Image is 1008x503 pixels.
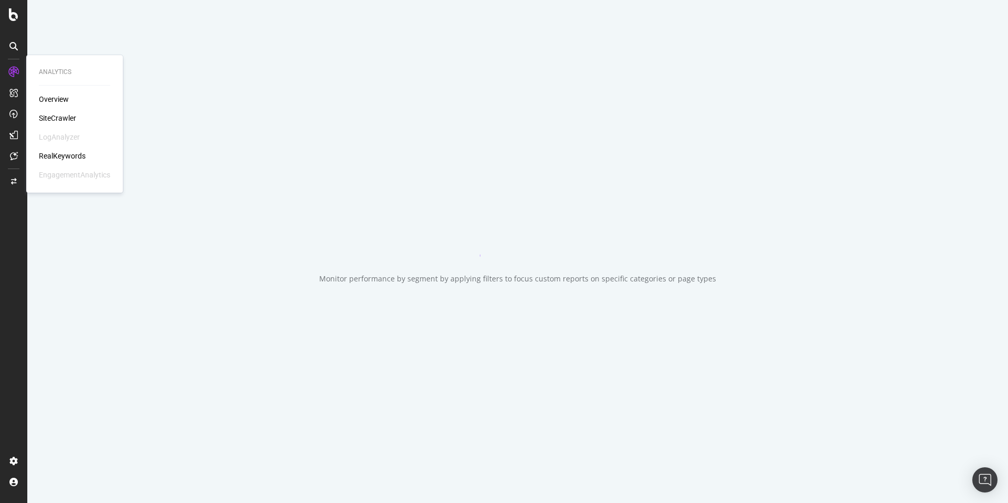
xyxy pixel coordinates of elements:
[319,274,716,284] div: Monitor performance by segment by applying filters to focus custom reports on specific categories...
[39,68,110,77] div: Analytics
[972,467,997,492] div: Open Intercom Messenger
[39,151,86,161] a: RealKeywords
[39,170,110,180] div: EngagementAnalytics
[39,132,80,142] div: LogAnalyzer
[480,219,555,257] div: animation
[39,94,69,104] a: Overview
[39,113,76,123] a: SiteCrawler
